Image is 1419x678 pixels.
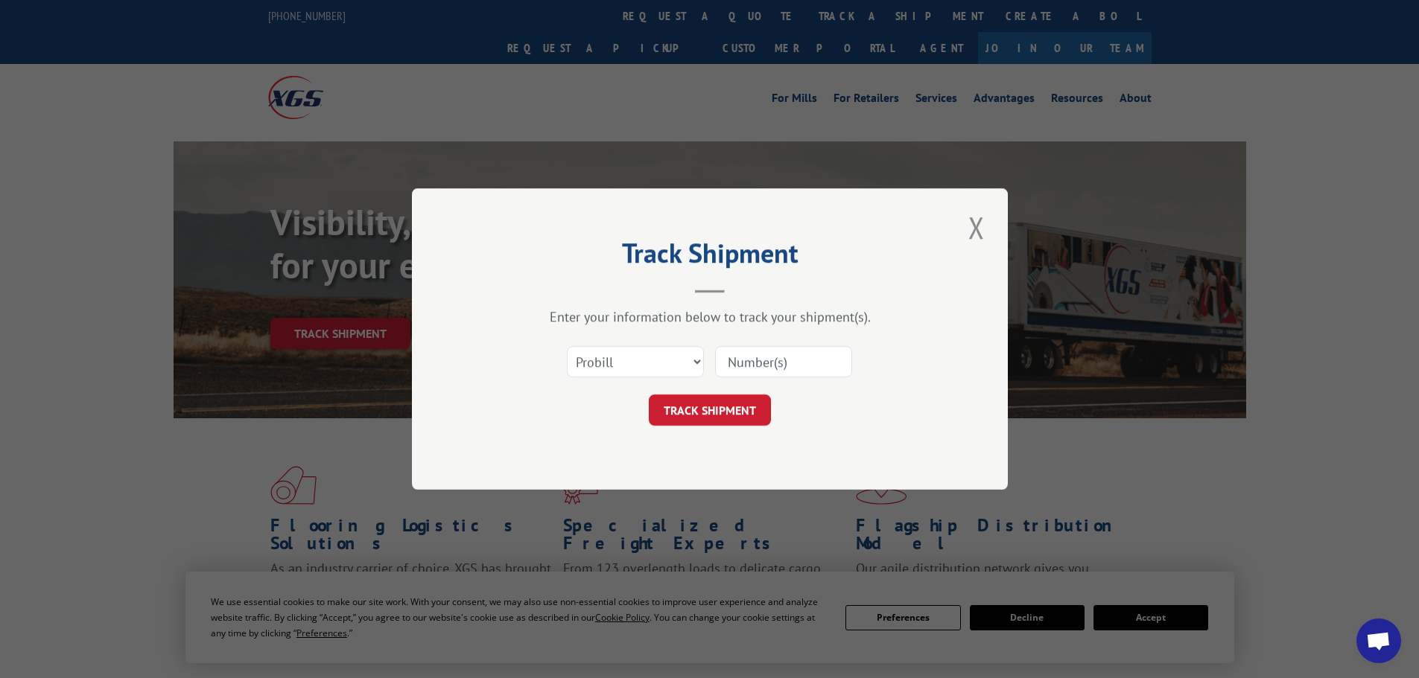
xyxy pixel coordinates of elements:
input: Number(s) [715,346,852,377]
button: Close modal [964,207,989,248]
a: Open chat [1356,618,1401,663]
div: Enter your information below to track your shipment(s). [486,308,933,325]
h2: Track Shipment [486,243,933,271]
button: TRACK SHIPMENT [649,394,771,426]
